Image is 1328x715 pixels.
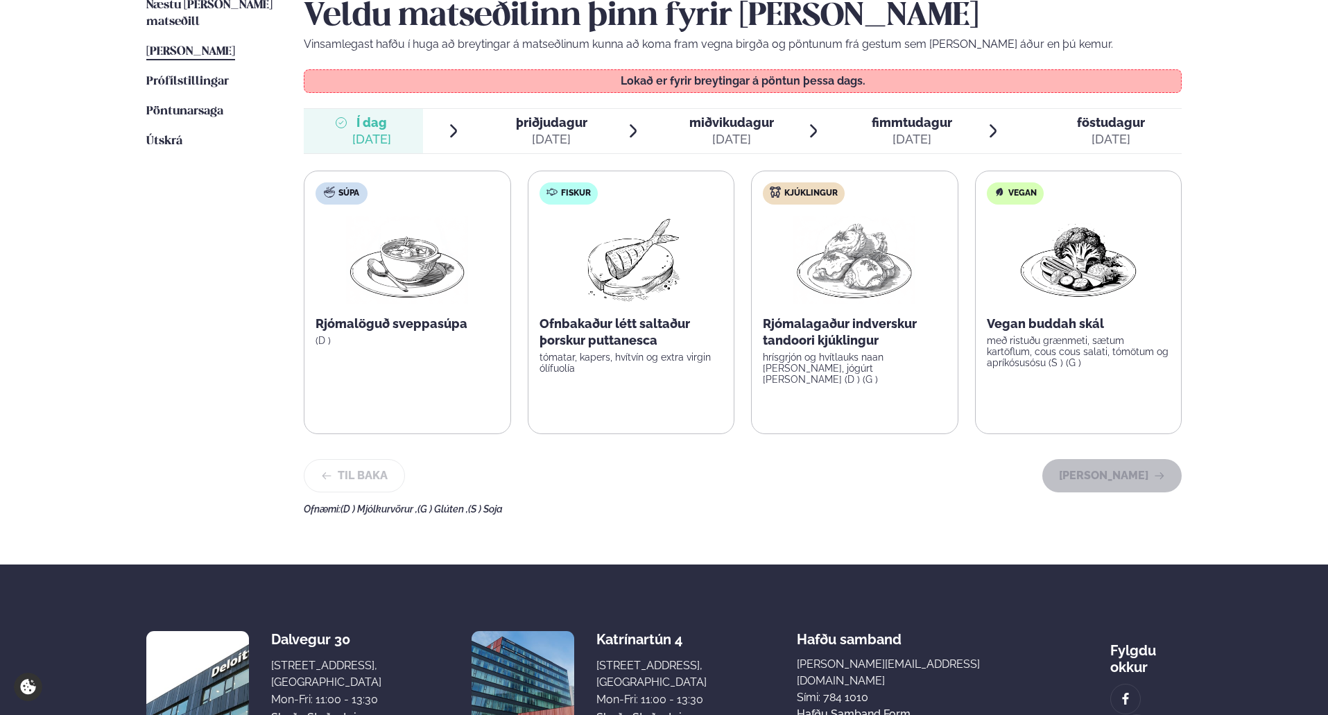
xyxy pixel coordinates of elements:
a: [PERSON_NAME] [146,44,235,60]
a: Útskrá [146,133,182,150]
img: Vegan.svg [994,187,1005,198]
p: með ristuðu grænmeti, sætum kartöflum, cous cous salati, tómötum og apríkósusósu (S ) (G ) [987,335,1171,368]
span: föstudagur [1077,115,1145,130]
div: [STREET_ADDRESS], [GEOGRAPHIC_DATA] [596,657,707,691]
div: Mon-Fri: 11:00 - 13:30 [271,691,381,708]
p: (D ) [316,335,499,346]
img: soup.svg [324,187,335,198]
a: Cookie settings [14,673,42,701]
span: Vegan [1008,188,1037,199]
img: Vegan.png [1017,216,1139,304]
span: Fiskur [561,188,591,199]
span: Súpa [338,188,359,199]
p: Ofnbakaður létt saltaður þorskur puttanesca [540,316,723,349]
span: (G ) Glúten , [417,503,468,515]
span: Kjúklingur [784,188,838,199]
div: [DATE] [352,131,391,148]
p: Rjómalagaður indverskur tandoori kjúklingur [763,316,947,349]
div: Ofnæmi: [304,503,1182,515]
img: Fish.png [569,216,692,304]
a: [PERSON_NAME][EMAIL_ADDRESS][DOMAIN_NAME] [797,656,1020,689]
img: fish.svg [546,187,558,198]
div: [STREET_ADDRESS], [GEOGRAPHIC_DATA] [271,657,381,691]
p: hrísgrjón og hvítlauks naan [PERSON_NAME], jógúrt [PERSON_NAME] (D ) (G ) [763,352,947,385]
p: Rjómalöguð sveppasúpa [316,316,499,332]
span: fimmtudagur [872,115,952,130]
span: Í dag [352,114,391,131]
img: chicken.svg [770,187,781,198]
div: [DATE] [1077,131,1145,148]
div: [DATE] [516,131,587,148]
button: Til baka [304,459,405,492]
img: image alt [1118,691,1133,707]
span: Prófílstillingar [146,76,229,87]
button: [PERSON_NAME] [1042,459,1182,492]
a: image alt [1111,684,1140,714]
div: Katrínartún 4 [596,631,707,648]
span: [PERSON_NAME] [146,46,235,58]
img: Soup.png [346,216,468,304]
a: Pöntunarsaga [146,103,223,120]
a: Prófílstillingar [146,74,229,90]
span: Pöntunarsaga [146,105,223,117]
div: [DATE] [872,131,952,148]
span: miðvikudagur [689,115,774,130]
span: þriðjudagur [516,115,587,130]
span: Hafðu samband [797,620,902,648]
p: tómatar, kapers, hvítvín og extra virgin ólífuolía [540,352,723,374]
div: Fylgdu okkur [1110,631,1182,675]
span: Útskrá [146,135,182,147]
span: (S ) Soja [468,503,503,515]
div: Mon-Fri: 11:00 - 13:30 [596,691,707,708]
div: Dalvegur 30 [271,631,381,648]
p: Lokað er fyrir breytingar á pöntun þessa dags. [318,76,1168,87]
p: Sími: 784 1010 [797,689,1020,706]
p: Vinsamlegast hafðu í huga að breytingar á matseðlinum kunna að koma fram vegna birgða og pöntunum... [304,36,1182,53]
div: [DATE] [689,131,774,148]
p: Vegan buddah skál [987,316,1171,332]
span: (D ) Mjólkurvörur , [340,503,417,515]
img: Chicken-thighs.png [793,216,915,304]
